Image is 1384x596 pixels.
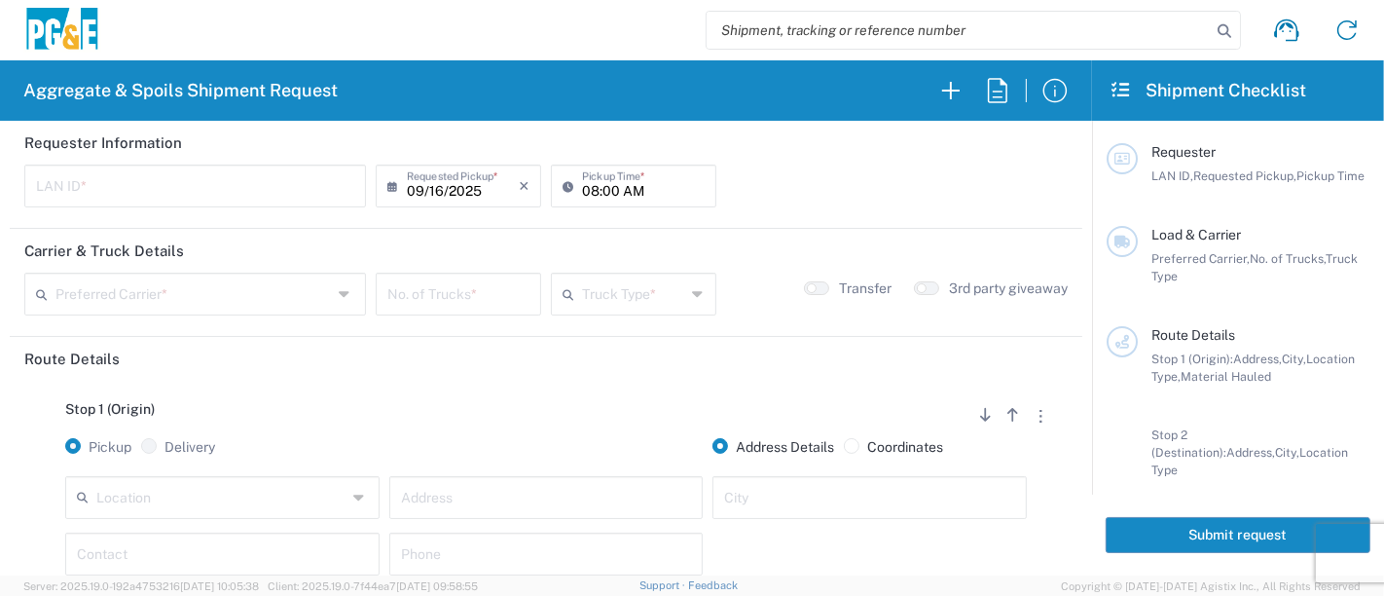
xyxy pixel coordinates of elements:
input: Shipment, tracking or reference number [707,12,1211,49]
label: Address Details [712,438,834,456]
span: Requester [1151,144,1216,160]
span: City, [1282,352,1306,366]
button: Submit request [1106,517,1370,553]
label: 3rd party giveaway [949,279,1068,297]
a: Feedback [688,579,738,591]
span: Material Hauled [1181,369,1271,384]
span: Pickup Time [1296,168,1365,183]
h2: Shipment Checklist [1110,79,1306,102]
h2: Requester Information [24,133,182,153]
span: Load & Carrier [1151,227,1241,242]
span: Copyright © [DATE]-[DATE] Agistix Inc., All Rights Reserved [1061,577,1361,595]
a: Support [639,579,688,591]
span: No. of Trucks, [1250,251,1326,266]
span: [DATE] 09:58:55 [396,580,478,592]
span: Address, [1233,352,1282,366]
span: Client: 2025.19.0-7f44ea7 [268,580,478,592]
span: Address, [1226,445,1275,460]
img: pge [23,8,101,54]
span: Preferred Carrier, [1151,251,1250,266]
h2: Route Details [24,350,120,369]
span: Route Details [1151,327,1235,343]
h2: Aggregate & Spoils Shipment Request [23,79,338,102]
i: × [519,170,529,202]
label: Coordinates [844,438,943,456]
span: Stop 1 (Origin) [65,401,155,417]
h2: Carrier & Truck Details [24,242,184,261]
span: Stop 1 (Origin): [1151,352,1233,366]
label: Transfer [839,279,892,297]
span: Requested Pickup, [1193,168,1296,183]
span: LAN ID, [1151,168,1193,183]
span: Stop 2 (Destination): [1151,428,1226,460]
span: City, [1275,445,1299,460]
span: Server: 2025.19.0-192a4753216 [23,580,259,592]
span: [DATE] 10:05:38 [180,580,259,592]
